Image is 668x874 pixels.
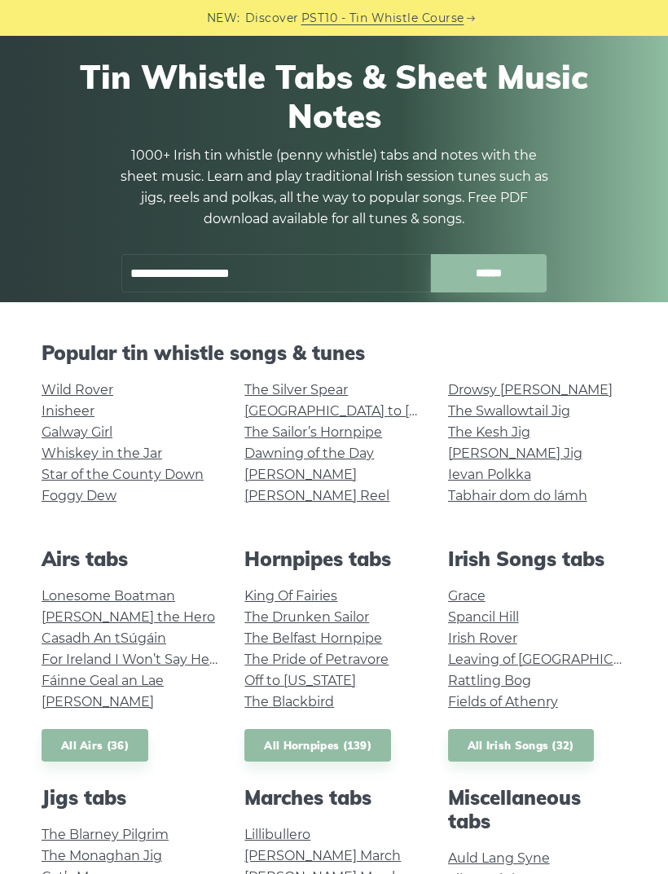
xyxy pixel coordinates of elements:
a: [PERSON_NAME] Reel [244,488,389,503]
a: Lonesome Boatman [42,588,175,604]
a: The Blackbird [244,694,334,709]
a: Off to [US_STATE] [244,673,356,688]
h2: Marches tabs [244,786,423,810]
span: Discover [245,9,299,28]
a: Galway Girl [42,424,112,440]
h2: Airs tabs [42,547,220,571]
h2: Miscellaneous tabs [448,786,626,833]
a: The Drunken Sailor [244,609,369,625]
a: The Silver Spear [244,382,348,397]
a: [PERSON_NAME] March [244,848,401,863]
a: Leaving of [GEOGRAPHIC_DATA] [448,652,658,667]
a: [PERSON_NAME] [244,467,357,482]
a: Fields of Athenry [448,694,558,709]
a: The Kesh Jig [448,424,530,440]
a: The Swallowtail Jig [448,403,570,419]
a: The Sailor’s Hornpipe [244,424,382,440]
a: [PERSON_NAME] [42,694,154,709]
a: Fáinne Geal an Lae [42,673,164,688]
a: Ievan Polkka [448,467,531,482]
a: Lillibullero [244,827,310,842]
a: For Ireland I Won’t Say Her Name [42,652,257,667]
a: Irish Rover [448,630,517,646]
a: Casadh An tSúgáin [42,630,166,646]
a: Dawning of the Day [244,446,374,461]
span: NEW: [207,9,240,28]
a: Rattling Bog [448,673,531,688]
a: The Monaghan Jig [42,848,162,863]
a: King Of Fairies [244,588,337,604]
a: Tabhair dom do lámh [448,488,587,503]
a: Auld Lang Syne [448,850,550,866]
h2: Jigs tabs [42,786,220,810]
p: 1000+ Irish tin whistle (penny whistle) tabs and notes with the sheet music. Learn and play tradi... [114,145,554,230]
a: Inisheer [42,403,94,419]
a: The Blarney Pilgrim [42,827,169,842]
a: Whiskey in the Jar [42,446,162,461]
a: The Pride of Petravore [244,652,389,667]
a: Grace [448,588,486,604]
h2: Popular tin whistle songs & tunes [42,341,626,365]
h2: Hornpipes tabs [244,547,423,571]
a: PST10 - Tin Whistle Course [301,9,464,28]
a: All Hornpipes (139) [244,729,391,762]
a: Foggy Dew [42,488,116,503]
a: [PERSON_NAME] Jig [448,446,582,461]
h1: Tin Whistle Tabs & Sheet Music Notes [42,57,626,135]
a: All Airs (36) [42,729,148,762]
a: [PERSON_NAME] the Hero [42,609,215,625]
a: Star of the County Down [42,467,204,482]
a: Spancil Hill [448,609,519,625]
h2: Irish Songs tabs [448,547,626,571]
a: All Irish Songs (32) [448,729,594,762]
a: The Belfast Hornpipe [244,630,382,646]
a: Wild Rover [42,382,113,397]
a: [GEOGRAPHIC_DATA] to [GEOGRAPHIC_DATA] [244,403,545,419]
a: Drowsy [PERSON_NAME] [448,382,613,397]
